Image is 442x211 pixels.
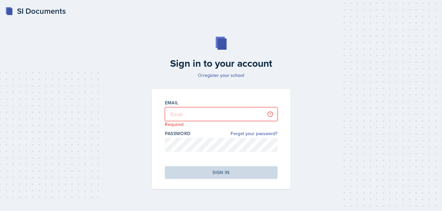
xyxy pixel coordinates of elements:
[165,166,277,179] button: Sign in
[231,130,277,137] a: Forgot your password?
[165,99,179,106] label: Email
[165,107,277,121] input: Email
[203,72,244,79] a: register your school
[212,169,229,176] div: Sign in
[165,130,191,137] label: Password
[165,121,277,128] p: Required
[5,5,66,17] a: SI Documents
[148,58,294,69] h2: Sign in to your account
[148,72,294,79] p: Or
